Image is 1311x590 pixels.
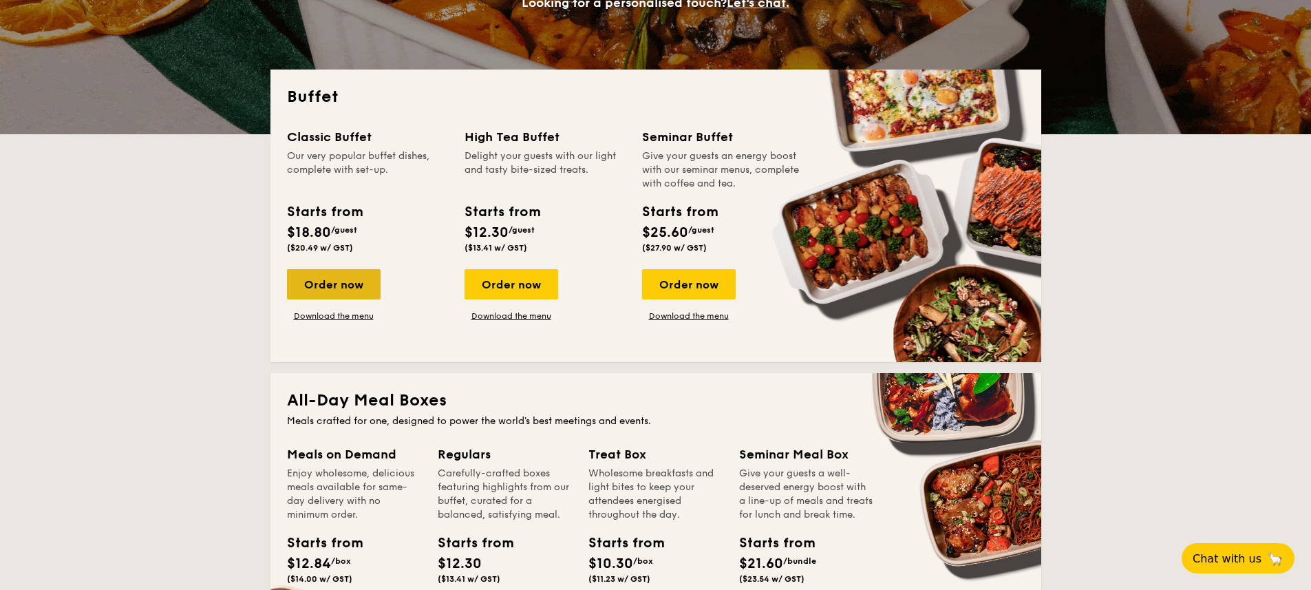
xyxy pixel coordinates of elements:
span: $12.30 [465,224,509,241]
div: Starts from [739,533,801,554]
span: $12.84 [287,556,331,572]
div: Meals on Demand [287,445,421,464]
span: ($27.90 w/ GST) [642,243,707,253]
span: /box [331,556,351,566]
span: ($11.23 w/ GST) [588,574,650,584]
div: Regulars [438,445,572,464]
div: Starts from [465,202,540,222]
div: Starts from [287,533,349,554]
span: /guest [331,225,357,235]
span: Chat with us [1193,552,1261,565]
div: Starts from [438,533,500,554]
span: ($13.41 w/ GST) [465,243,527,253]
div: Our very popular buffet dishes, complete with set-up. [287,149,448,191]
span: /guest [509,225,535,235]
div: Seminar Buffet [642,127,803,147]
div: Starts from [642,202,717,222]
div: Order now [642,269,736,299]
span: /guest [688,225,714,235]
span: ($14.00 w/ GST) [287,574,352,584]
div: Treat Box [588,445,723,464]
span: /bundle [783,556,816,566]
span: ($13.41 w/ GST) [438,574,500,584]
div: Order now [465,269,558,299]
div: Enjoy wholesome, delicious meals available for same-day delivery with no minimum order. [287,467,421,522]
span: $21.60 [739,556,783,572]
div: Classic Buffet [287,127,448,147]
div: Seminar Meal Box [739,445,873,464]
h2: All-Day Meal Boxes [287,390,1025,412]
div: Order now [287,269,381,299]
h2: Buffet [287,86,1025,108]
span: $18.80 [287,224,331,241]
a: Download the menu [642,310,736,322]
span: 🦙 [1267,551,1283,567]
div: Carefully-crafted boxes featuring highlights from our buffet, curated for a balanced, satisfying ... [438,467,572,522]
div: Wholesome breakfasts and light bites to keep your attendees energised throughout the day. [588,467,723,522]
span: ($23.54 w/ GST) [739,574,804,584]
div: High Tea Buffet [465,127,626,147]
div: Give your guests a well-deserved energy boost with a line-up of meals and treats for lunch and br... [739,467,873,522]
div: Give your guests an energy boost with our seminar menus, complete with coffee and tea. [642,149,803,191]
a: Download the menu [287,310,381,322]
div: Starts from [588,533,650,554]
span: $10.30 [588,556,633,572]
span: $12.30 [438,556,482,572]
div: Delight your guests with our light and tasty bite-sized treats. [465,149,626,191]
div: Starts from [287,202,362,222]
span: $25.60 [642,224,688,241]
a: Download the menu [465,310,558,322]
div: Meals crafted for one, designed to power the world's best meetings and events. [287,414,1025,428]
span: ($20.49 w/ GST) [287,243,353,253]
button: Chat with us🦙 [1182,543,1294,573]
span: /box [633,556,653,566]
